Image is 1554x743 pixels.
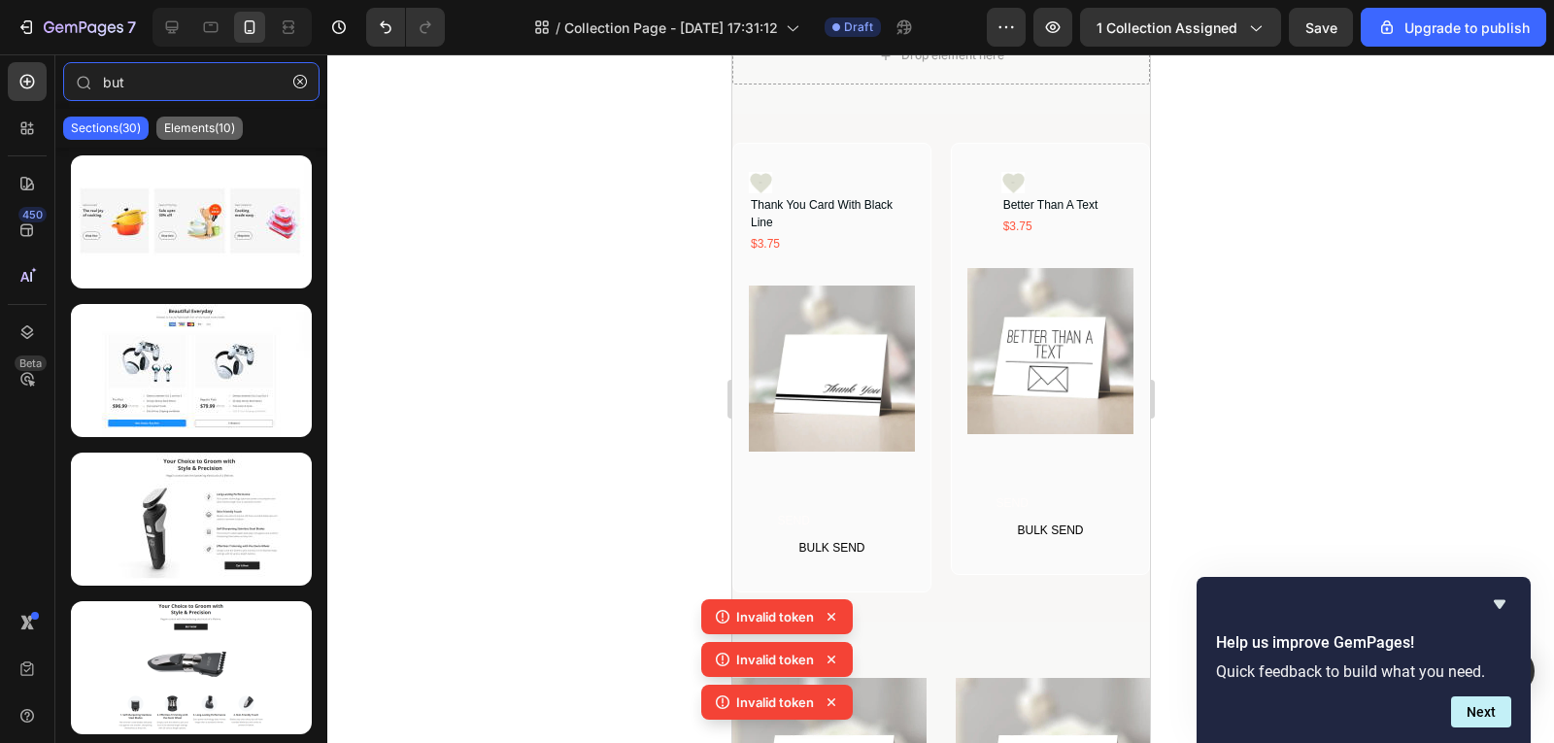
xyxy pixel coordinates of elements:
[1216,662,1511,681] p: Quick feedback to build what you need.
[66,485,132,502] div: BULK SEND
[43,477,155,510] button: BULK SEND
[1097,17,1237,38] span: 1 collection assigned
[736,650,814,669] p: Invalid token
[1080,8,1281,47] button: 1 collection assigned
[1305,19,1337,36] span: Save
[736,692,814,712] p: Invalid token
[1216,631,1511,655] h2: Help us improve GemPages!
[17,140,183,179] h1: Thank You Card With Black Line
[732,54,1150,743] iframe: Design area
[564,17,778,38] span: Collection Page - [DATE] 17:31:12
[736,607,814,626] p: Invalid token
[8,8,145,47] button: 7
[1451,696,1511,727] button: Next question
[1216,592,1511,727] div: Help us improve GemPages!
[63,62,320,101] input: Search Sections & Elements
[1289,8,1353,47] button: Save
[17,179,183,200] div: $3.75
[285,467,351,485] div: BULK SEND
[1361,8,1546,47] button: Upgrade to publish
[71,120,141,136] p: Sections(30)
[261,459,374,492] button: BULK SEND
[844,18,873,36] span: Draft
[1488,592,1511,616] button: Hide survey
[556,17,560,38] span: /
[127,16,136,39] p: 7
[18,207,47,222] div: 450
[269,140,368,161] h1: Better Than A Text
[1377,17,1530,38] div: Upgrade to publish
[269,161,368,183] div: $3.75
[366,8,445,47] div: Undo/Redo
[261,438,374,459] div: SEND
[164,120,235,136] p: Elements(10)
[43,456,155,477] div: SEND
[15,355,47,371] div: Beta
